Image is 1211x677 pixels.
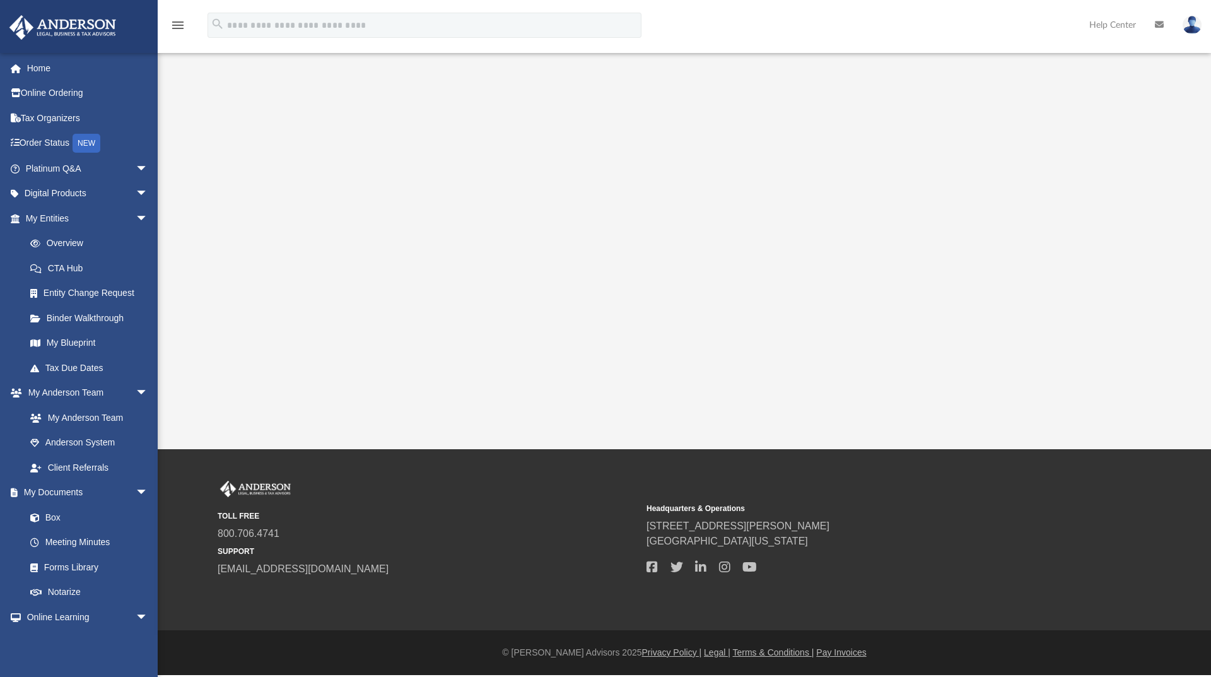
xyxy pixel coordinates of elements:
[18,455,161,480] a: Client Referrals
[9,181,167,206] a: Digital Productsarrow_drop_down
[218,528,279,539] a: 800.706.4741
[9,156,167,181] a: Platinum Q&Aarrow_drop_down
[18,555,155,580] a: Forms Library
[18,430,161,456] a: Anderson System
[18,305,167,331] a: Binder Walkthrough
[158,646,1211,659] div: © [PERSON_NAME] Advisors 2025
[18,281,167,306] a: Entity Change Request
[73,134,100,153] div: NEW
[136,480,161,506] span: arrow_drop_down
[211,17,225,31] i: search
[9,206,167,231] a: My Entitiesarrow_drop_down
[18,530,161,555] a: Meeting Minutes
[218,546,638,557] small: SUPPORT
[6,15,120,40] img: Anderson Advisors Platinum Portal
[733,647,814,657] a: Terms & Conditions |
[816,647,866,657] a: Pay Invoices
[9,131,167,156] a: Order StatusNEW
[9,480,161,505] a: My Documentsarrow_drop_down
[18,355,167,380] a: Tax Due Dates
[18,405,155,430] a: My Anderson Team
[9,105,167,131] a: Tax Organizers
[218,510,638,522] small: TOLL FREE
[170,24,185,33] a: menu
[136,604,161,630] span: arrow_drop_down
[9,604,161,630] a: Online Learningarrow_drop_down
[218,481,293,497] img: Anderson Advisors Platinum Portal
[18,505,155,530] a: Box
[18,331,161,356] a: My Blueprint
[646,536,808,546] a: [GEOGRAPHIC_DATA][US_STATE]
[704,647,730,657] a: Legal |
[136,156,161,182] span: arrow_drop_down
[18,630,161,655] a: Courses
[170,18,185,33] i: menu
[18,256,167,281] a: CTA Hub
[136,380,161,406] span: arrow_drop_down
[18,580,161,605] a: Notarize
[18,231,167,256] a: Overview
[646,503,1067,514] small: Headquarters & Operations
[1183,16,1202,34] img: User Pic
[9,56,167,81] a: Home
[9,81,167,106] a: Online Ordering
[136,206,161,232] span: arrow_drop_down
[646,521,829,531] a: [STREET_ADDRESS][PERSON_NAME]
[136,181,161,207] span: arrow_drop_down
[642,647,702,657] a: Privacy Policy |
[9,380,161,406] a: My Anderson Teamarrow_drop_down
[218,563,389,574] a: [EMAIL_ADDRESS][DOMAIN_NAME]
